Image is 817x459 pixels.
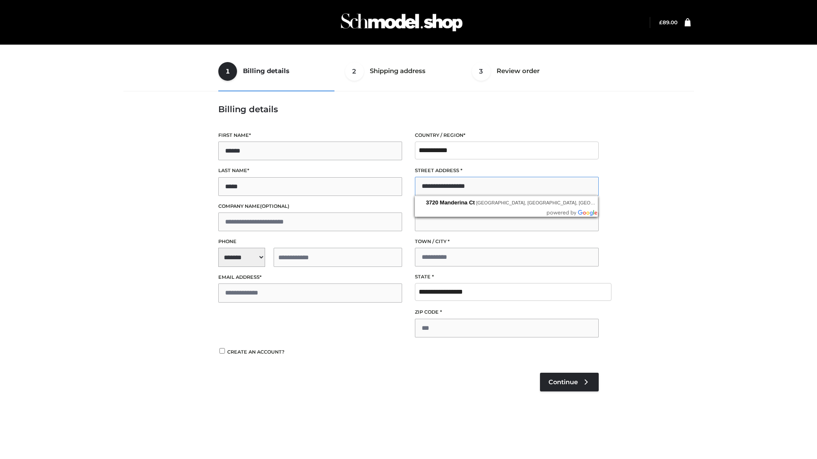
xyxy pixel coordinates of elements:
[218,273,402,281] label: Email address
[540,373,599,391] a: Continue
[218,348,226,354] input: Create an account?
[218,131,402,139] label: First name
[659,19,677,25] a: £89.00
[440,199,475,206] span: Manderina Ct
[338,6,466,39] img: Schmodel Admin 964
[415,238,599,246] label: Town / City
[426,199,438,206] span: 3720
[415,308,599,316] label: ZIP Code
[415,273,599,281] label: State
[218,104,599,114] h3: Billing details
[476,200,628,205] span: [GEOGRAPHIC_DATA], [GEOGRAPHIC_DATA], [GEOGRAPHIC_DATA]
[415,167,599,175] label: Street address
[415,131,599,139] label: Country / Region
[659,19,663,25] span: £
[218,167,402,175] label: Last name
[227,349,285,355] span: Create an account?
[548,378,578,386] span: Continue
[659,19,677,25] bdi: 89.00
[260,203,289,209] span: (optional)
[218,202,402,210] label: Company name
[218,238,402,246] label: Phone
